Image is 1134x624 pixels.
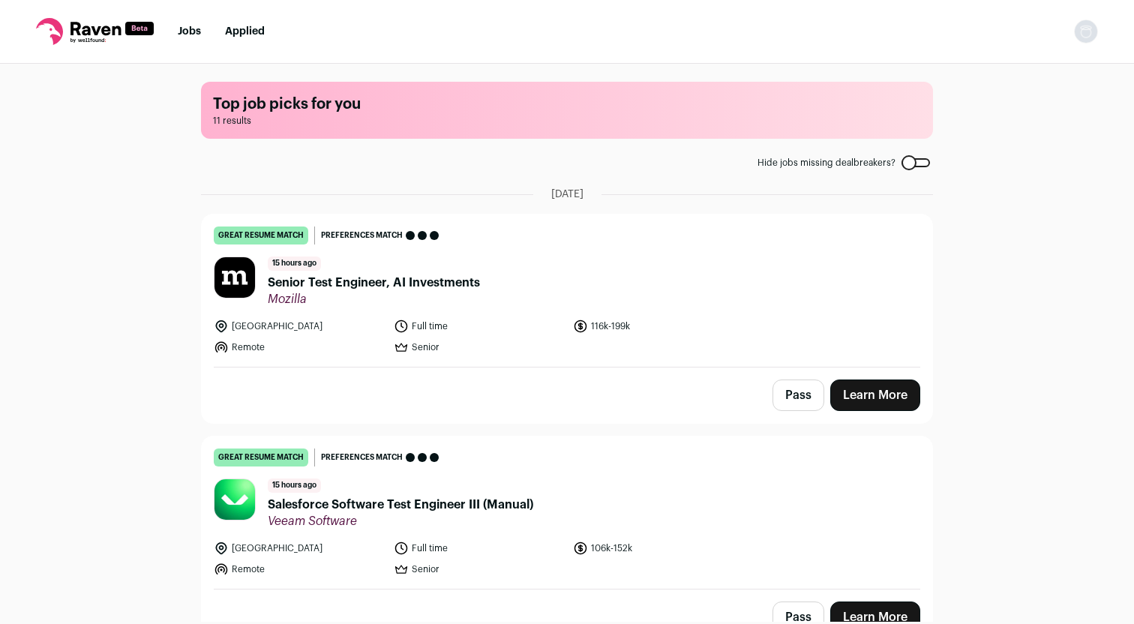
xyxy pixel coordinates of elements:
[394,541,565,556] li: Full time
[214,319,385,334] li: [GEOGRAPHIC_DATA]
[757,157,895,169] span: Hide jobs missing dealbreakers?
[214,226,308,244] div: great resume match
[214,340,385,355] li: Remote
[268,496,533,514] span: Salesforce Software Test Engineer III (Manual)
[214,448,308,466] div: great resume match
[213,115,921,127] span: 11 results
[214,562,385,577] li: Remote
[268,274,480,292] span: Senior Test Engineer, AI Investments
[202,214,932,367] a: great resume match Preferences match 15 hours ago Senior Test Engineer, AI Investments Mozilla [G...
[830,379,920,411] a: Learn More
[268,478,321,493] span: 15 hours ago
[1074,19,1098,43] img: nopic.png
[573,541,744,556] li: 106k-152k
[213,94,921,115] h1: Top job picks for you
[178,26,201,37] a: Jobs
[202,436,932,589] a: great resume match Preferences match 15 hours ago Salesforce Software Test Engineer III (Manual) ...
[321,450,403,465] span: Preferences match
[573,319,744,334] li: 116k-199k
[321,228,403,243] span: Preferences match
[394,340,565,355] li: Senior
[394,562,565,577] li: Senior
[225,26,265,37] a: Applied
[214,257,255,298] img: ed6f39911129357e39051950c0635099861b11d33cdbe02a057c56aa8f195c9d
[551,187,583,202] span: [DATE]
[214,541,385,556] li: [GEOGRAPHIC_DATA]
[268,514,533,529] span: Veeam Software
[394,319,565,334] li: Full time
[268,292,480,307] span: Mozilla
[214,479,255,520] img: b9e04663b3cf0aa800eb9afa7452f7d2d1a05f8d644c0ecc7ddea17e73b65ca8.jpg
[268,256,321,271] span: 15 hours ago
[772,379,824,411] button: Pass
[1074,19,1098,43] button: Open dropdown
